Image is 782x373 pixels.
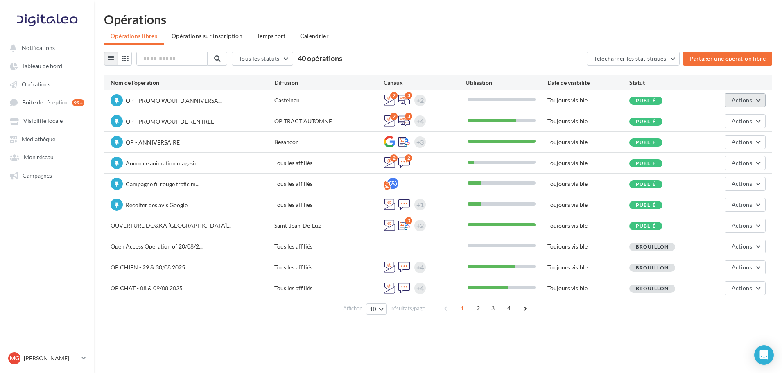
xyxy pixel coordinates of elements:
[732,138,752,145] span: Actions
[111,264,185,271] span: OP CHIEN - 29 & 30/08 2025
[72,99,84,106] div: 99+
[416,199,424,210] div: +1
[111,243,203,250] span: Open Access Operation of 20/08/2...
[24,354,78,362] p: [PERSON_NAME]
[5,58,89,73] a: Tableau de bord
[5,40,86,55] button: Notifications
[5,113,89,128] a: Visibilité locale
[405,217,412,224] div: 3
[370,306,377,312] span: 10
[725,281,766,295] button: Actions
[732,285,752,292] span: Actions
[725,156,766,170] button: Actions
[23,118,63,124] span: Visibilité locale
[126,118,214,125] span: OP - PROMO WOUF DE RENTREE
[636,139,656,145] span: Publié
[725,219,766,233] button: Actions
[416,283,424,294] div: +4
[416,115,424,127] div: +4
[274,242,384,251] div: Tous les affiliés
[416,262,424,273] div: +4
[390,154,398,162] div: 2
[274,79,384,87] div: Diffusion
[232,52,293,66] button: Tous les statuts
[5,168,89,183] a: Campagnes
[725,260,766,274] button: Actions
[754,345,774,365] div: Open Intercom Messenger
[725,198,766,212] button: Actions
[405,154,412,162] div: 2
[366,303,387,315] button: 10
[416,95,424,106] div: +2
[390,92,398,99] div: 2
[547,263,629,271] div: Toujours visible
[274,263,384,271] div: Tous les affiliés
[636,285,669,292] span: Brouillon
[636,202,656,208] span: Publié
[732,97,752,104] span: Actions
[547,117,629,125] div: Toujours visible
[343,305,362,312] span: Afficher
[629,79,711,87] div: Statut
[416,136,424,148] div: +3
[274,222,384,230] div: Saint-Jean-De-Luz
[22,81,50,88] span: Opérations
[5,95,89,110] a: Boîte de réception 99+
[23,172,52,179] span: Campagnes
[274,180,384,188] div: Tous les affiliés
[636,97,656,104] span: Publié
[547,242,629,251] div: Toujours visible
[126,181,199,188] span: Campagne fil rouge trafic m...
[636,244,669,250] span: Brouillon
[547,284,629,292] div: Toujours visible
[22,63,62,70] span: Tableau de bord
[416,220,424,231] div: +2
[547,79,629,87] div: Date de visibilité
[725,240,766,253] button: Actions
[126,201,188,208] span: Récolter des avis Google
[257,32,286,39] span: Temps fort
[636,264,669,271] span: Brouillon
[126,160,198,167] span: Annonce animation magasin
[725,177,766,191] button: Actions
[22,99,69,106] span: Boîte de réception
[725,135,766,149] button: Actions
[636,181,656,187] span: Publié
[547,96,629,104] div: Toujours visible
[10,354,19,362] span: MG
[732,118,752,124] span: Actions
[725,93,766,107] button: Actions
[22,136,55,142] span: Médiathèque
[547,201,629,209] div: Toujours visible
[466,79,547,87] div: Utilisation
[732,159,752,166] span: Actions
[274,96,384,104] div: Castelnau
[472,302,485,315] span: 2
[274,117,384,125] div: OP TRACT AUTOMNE
[384,79,466,87] div: Canaux
[636,160,656,166] span: Publié
[111,285,183,292] span: OP CHAT - 08 & 09/08 2025
[5,77,89,91] a: Opérations
[594,55,666,62] span: Télécharger les statistiques
[405,113,412,120] div: 3
[547,180,629,188] div: Toujours visible
[274,284,384,292] div: Tous les affiliés
[300,32,329,39] span: Calendrier
[502,302,515,315] span: 4
[587,52,680,66] button: Télécharger les statistiques
[636,118,656,124] span: Publié
[486,302,499,315] span: 3
[111,222,231,229] span: OUVERTURE DO&KA [GEOGRAPHIC_DATA]...
[274,159,384,167] div: Tous les affiliés
[5,149,89,164] a: Mon réseau
[5,131,89,146] a: Médiathèque
[274,201,384,209] div: Tous les affiliés
[22,44,55,51] span: Notifications
[732,201,752,208] span: Actions
[104,13,772,25] div: Opérations
[126,97,222,104] span: OP - PROMO WOUF D'ANNIVERSA...
[111,79,274,87] div: Nom de l'opération
[547,222,629,230] div: Toujours visible
[7,350,88,366] a: MG [PERSON_NAME]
